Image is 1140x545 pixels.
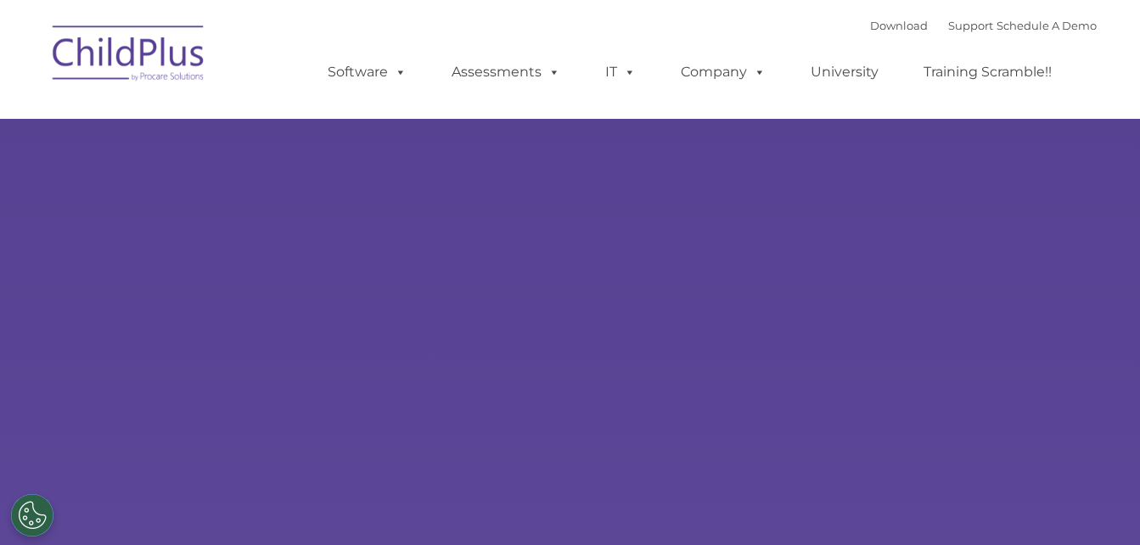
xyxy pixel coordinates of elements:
[997,19,1097,32] a: Schedule A Demo
[11,494,53,537] button: Cookies Settings
[948,19,993,32] a: Support
[664,55,783,89] a: Company
[311,55,424,89] a: Software
[907,55,1069,89] a: Training Scramble!!
[588,55,653,89] a: IT
[870,19,928,32] a: Download
[435,55,577,89] a: Assessments
[870,19,1097,32] font: |
[44,14,214,98] img: ChildPlus by Procare Solutions
[794,55,896,89] a: University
